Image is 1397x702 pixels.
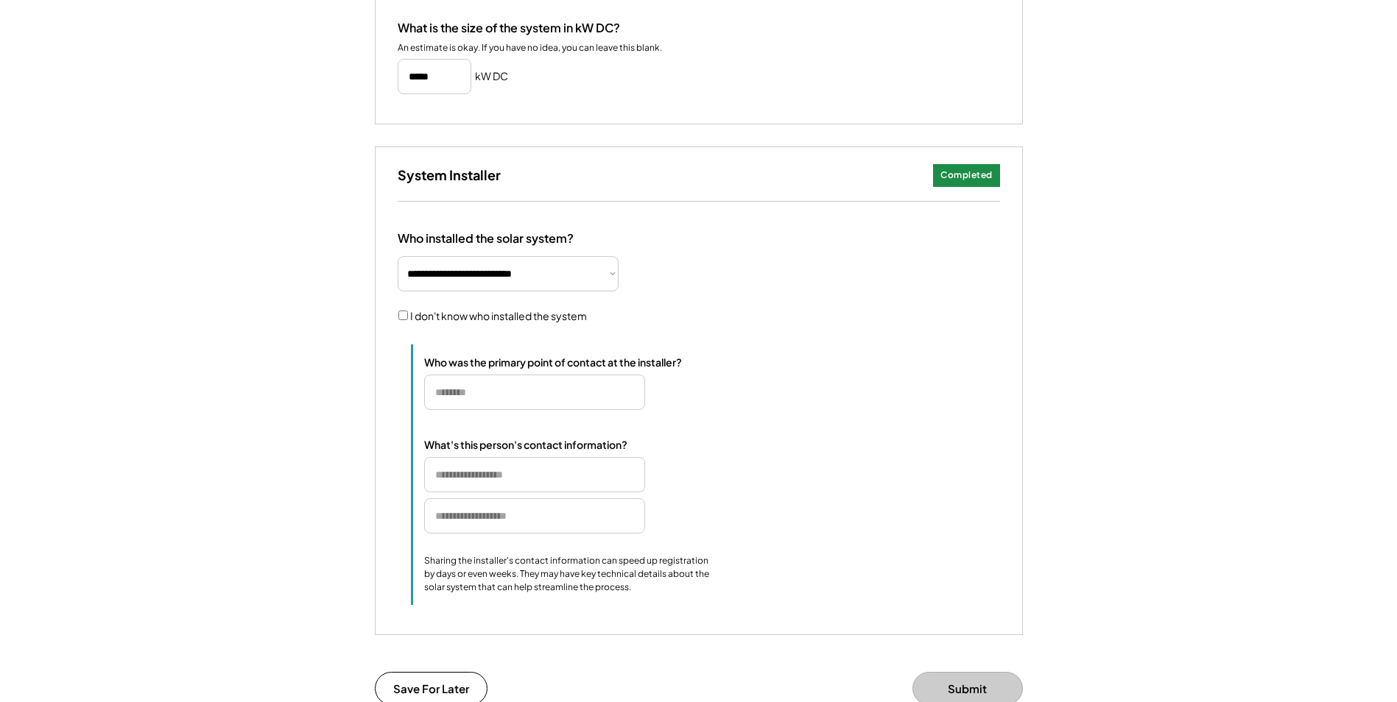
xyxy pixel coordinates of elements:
div: An estimate is okay. If you have no idea, you can leave this blank. [398,42,662,54]
label: I don't know who installed the system [410,309,587,322]
h5: kW DC [475,69,508,84]
div: Completed [940,169,993,182]
div: What is the size of the system in kW DC? [398,21,620,36]
div: What's this person's contact information? [424,438,627,451]
h3: System Installer [398,166,501,183]
div: Sharing the installer's contact information can speed up registration by days or even weeks. They... [424,554,711,594]
div: Who was the primary point of contact at the installer? [424,355,682,369]
div: Who installed the solar system? [398,231,574,247]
